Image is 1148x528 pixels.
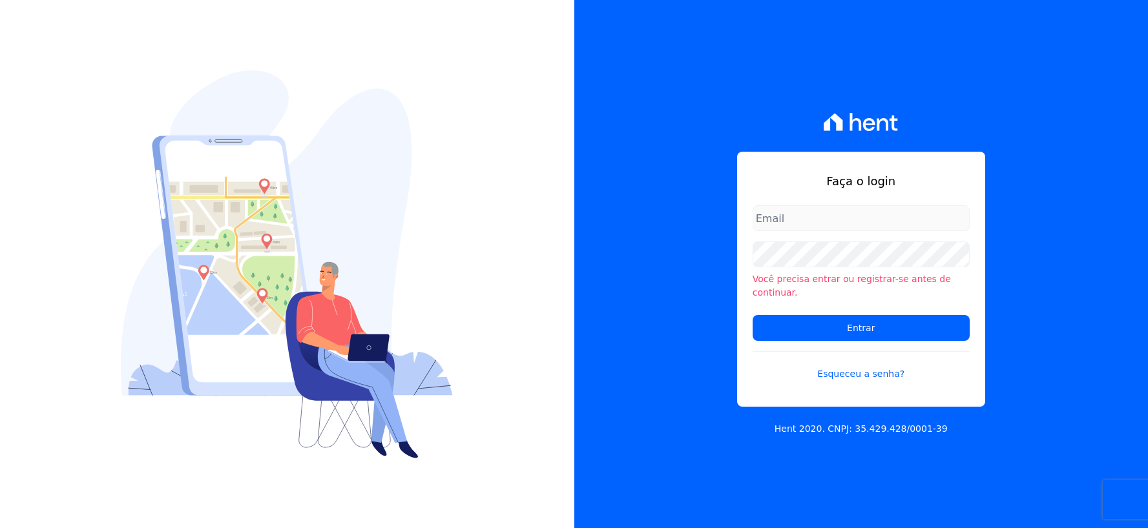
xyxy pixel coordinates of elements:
li: Você precisa entrar ou registrar-se antes de continuar. [753,272,970,300]
a: Esqueceu a senha? [753,351,970,381]
input: Email [753,205,970,231]
img: Login [121,70,453,458]
input: Entrar [753,315,970,341]
h1: Faça o login [753,172,970,190]
p: Hent 2020. CNPJ: 35.429.428/0001-39 [775,422,948,436]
